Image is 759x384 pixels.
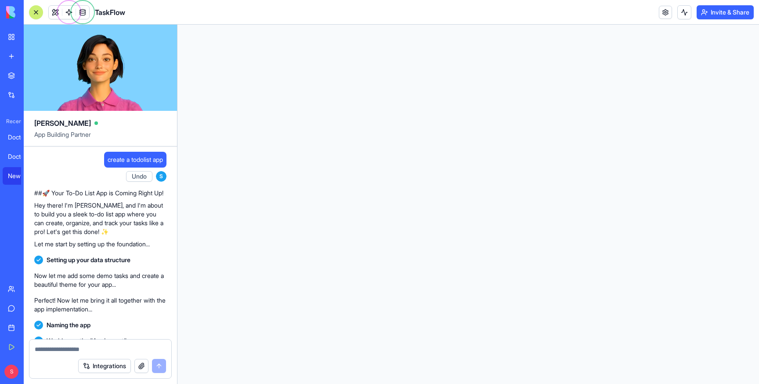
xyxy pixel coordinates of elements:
[3,128,38,146] a: Doctor Shift Manager
[34,296,166,314] p: Perfect! Now let me bring it all together with the app implementation...
[34,201,166,236] p: Hey there! I'm [PERSON_NAME], and I'm about to build you a sleek to-do list app where you can cre...
[78,359,131,373] button: Integrations
[34,240,166,249] p: Let me start by setting up the foundation...
[47,321,90,329] span: Naming the app
[47,336,127,345] span: Working on the "AppLayout"
[3,118,21,125] span: Recent
[47,256,130,264] span: Setting up your data structure
[95,7,125,18] span: TaskFlow
[34,130,166,146] span: App Building Partner
[34,271,166,289] p: Now let me add some demo tasks and create a beautiful theme for your app...
[3,167,38,185] a: New App
[108,155,163,164] span: create a todolist app
[3,148,38,165] a: Doctor Shift Manager
[4,365,18,379] span: S
[6,6,61,18] img: logo
[8,172,33,180] div: New App
[8,152,33,161] div: Doctor Shift Manager
[34,118,91,128] span: [PERSON_NAME]
[8,133,33,142] div: Doctor Shift Manager
[156,171,166,182] span: S
[126,171,152,182] button: Undo
[34,189,166,197] p: ##🚀 Your To-Do List App is Coming Right Up!
[697,5,754,19] button: Invite & Share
